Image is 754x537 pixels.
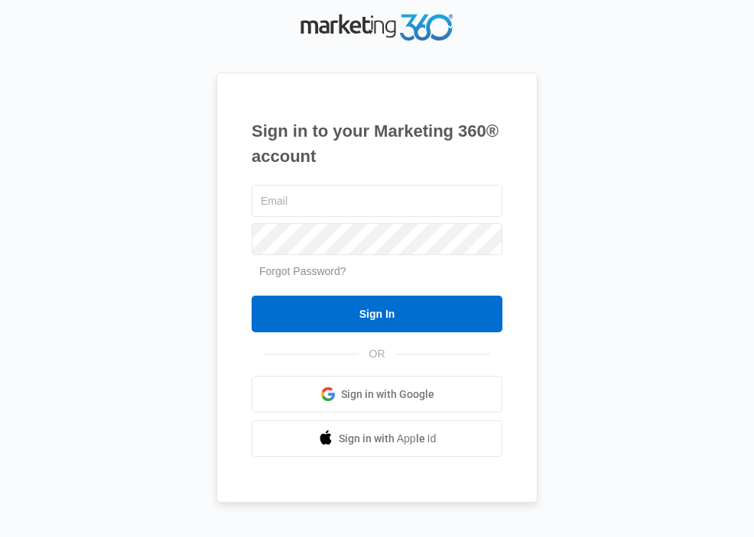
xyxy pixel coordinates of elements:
[252,296,502,332] input: Sign In
[252,376,502,412] a: Sign in with Google
[252,185,502,217] input: Email
[252,118,502,169] h1: Sign in to your Marketing 360® account
[339,431,437,447] span: Sign in with Apple Id
[252,420,502,457] a: Sign in with Apple Id
[359,346,396,362] span: OR
[259,265,346,277] a: Forgot Password?
[341,387,434,403] span: Sign in with Google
